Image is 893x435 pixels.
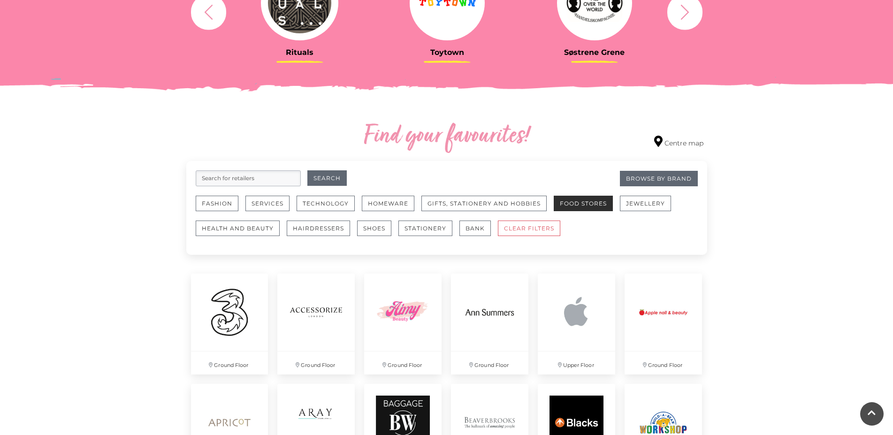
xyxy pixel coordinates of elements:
[421,196,554,221] a: Gifts, Stationery and Hobbies
[459,221,491,236] button: Bank
[191,351,268,374] p: Ground Floor
[498,221,560,236] button: CLEAR FILTERS
[357,221,398,245] a: Shoes
[245,196,290,211] button: Services
[625,351,702,374] p: Ground Floor
[196,196,245,221] a: Fashion
[498,221,567,245] a: CLEAR FILTERS
[196,221,287,245] a: Health and Beauty
[364,351,442,374] p: Ground Floor
[277,351,355,374] p: Ground Floor
[654,136,703,148] a: Centre map
[421,196,547,211] button: Gifts, Stationery and Hobbies
[233,48,366,57] h3: Rituals
[620,196,671,211] button: Jewellery
[359,269,446,379] a: Ground Floor
[357,221,391,236] button: Shoes
[620,269,707,379] a: Ground Floor
[196,170,301,186] input: Search for retailers
[273,269,359,379] a: Ground Floor
[287,221,350,236] button: Hairdressers
[362,196,414,211] button: Homeware
[451,351,528,374] p: Ground Floor
[554,196,620,221] a: Food Stores
[307,170,347,186] button: Search
[275,122,618,152] h2: Find your favourites!
[398,221,459,245] a: Stationery
[297,196,355,211] button: Technology
[196,196,238,211] button: Fashion
[459,221,498,245] a: Bank
[381,48,514,57] h3: Toytown
[398,221,452,236] button: Stationery
[245,196,297,221] a: Services
[196,221,280,236] button: Health and Beauty
[533,269,620,379] a: Upper Floor
[528,48,661,57] h3: Søstrene Grene
[362,196,421,221] a: Homeware
[297,196,362,221] a: Technology
[287,221,357,245] a: Hairdressers
[620,196,678,221] a: Jewellery
[554,196,613,211] button: Food Stores
[620,171,698,186] a: Browse By Brand
[538,351,615,374] p: Upper Floor
[186,269,273,379] a: Ground Floor
[446,269,533,379] a: Ground Floor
